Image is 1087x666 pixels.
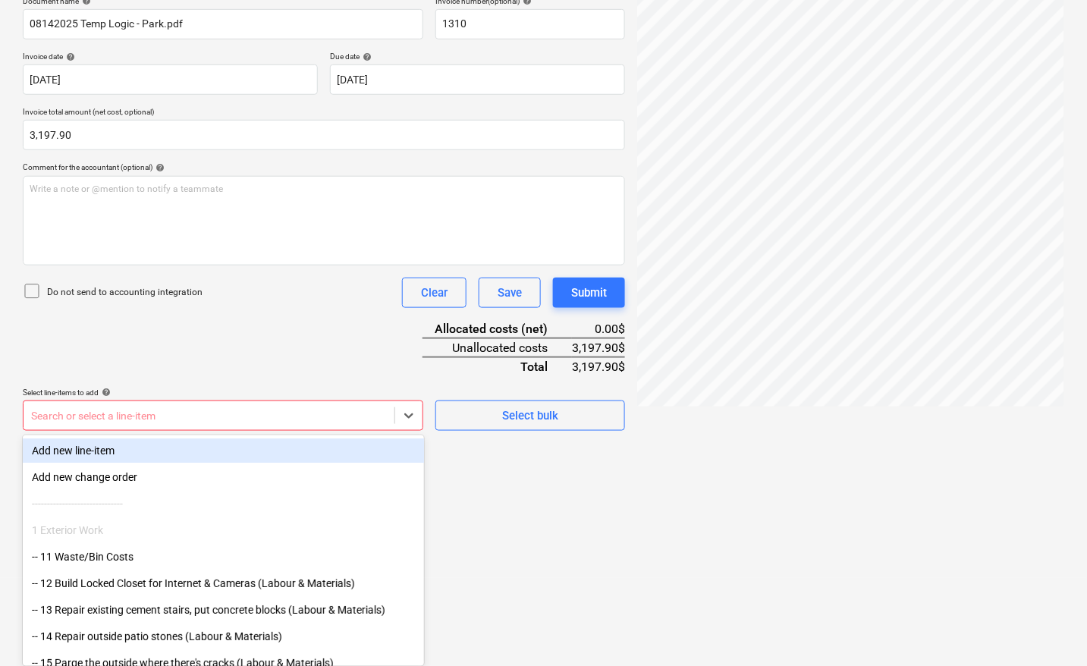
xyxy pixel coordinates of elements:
div: Total [423,357,572,375]
div: Select bulk [502,406,558,426]
div: 1 Exterior Work [23,518,424,542]
input: Invoice date not specified [23,64,318,95]
div: -- 12 Build Locked Closet for Internet & Cameras (Labour & Materials) [23,571,424,595]
div: 3,197.90$ [572,338,625,357]
iframe: Chat Widget [1011,593,1087,666]
input: Document name [23,9,423,39]
input: Invoice total amount (net cost, optional) [23,120,625,150]
span: help [152,163,165,172]
div: Clear [421,283,448,303]
div: Invoice date [23,52,318,61]
div: Unallocated costs [423,338,572,357]
div: Save [498,283,522,303]
input: Due date not specified [330,64,625,95]
div: Comment for the accountant (optional) [23,162,625,172]
span: help [99,388,111,397]
div: Submit [571,283,607,303]
p: Invoice total amount (net cost, optional) [23,107,625,120]
div: Select line-items to add [23,388,423,397]
button: Submit [553,278,625,308]
div: ------------------------------ [23,492,424,516]
span: help [360,52,372,61]
p: Do not send to accounting integration [47,286,203,299]
div: -- 14 Repair outside patio stones (Labour & Materials) [23,624,424,649]
div: Add new line-item [23,438,424,463]
div: Allocated costs (net) [423,320,572,338]
div: -- 11 Waste/Bin Costs [23,545,424,569]
div: 0.00$ [572,320,625,338]
button: Save [479,278,541,308]
div: Add new change order [23,465,424,489]
div: 3,197.90$ [572,357,625,375]
span: help [63,52,75,61]
input: Invoice number [435,9,625,39]
button: Select bulk [435,401,625,431]
div: Due date [330,52,625,61]
div: -- 13 Repair existing cement stairs, put concrete blocks (Labour & Materials) [23,598,424,622]
button: Clear [402,278,467,308]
